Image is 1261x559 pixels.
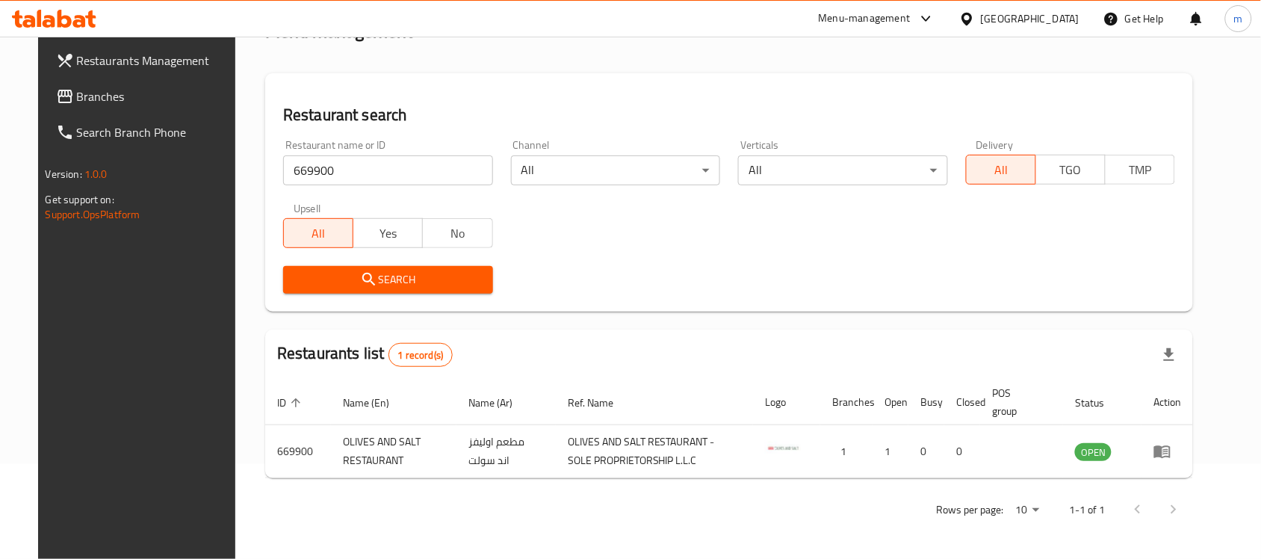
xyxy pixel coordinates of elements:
div: Menu [1153,442,1181,460]
th: Action [1141,380,1193,425]
span: Name (En) [343,394,409,412]
span: TMP [1112,159,1169,181]
a: Branches [44,78,249,114]
span: Get support on: [46,190,114,209]
input: Search for restaurant name or ID.. [283,155,493,185]
span: Search Branch Phone [77,123,237,141]
span: Branches [77,87,237,105]
button: No [422,218,492,248]
h2: Restaurants list [277,342,453,367]
span: Restaurants Management [77,52,237,70]
h2: Menu management [265,19,412,43]
td: OLIVES AND SALT RESTAURANT - SOLE PROPRIETORSHIP L.L.C [556,425,753,478]
div: All [738,155,948,185]
span: 1 record(s) [389,348,453,362]
span: OPEN [1075,444,1112,461]
span: Ref. Name [568,394,633,412]
span: Search [295,271,481,289]
td: 0 [908,425,944,478]
p: Rows per page: [936,501,1003,519]
td: 1 [820,425,873,478]
td: 669900 [265,425,331,478]
th: Closed [944,380,980,425]
button: TMP [1105,155,1175,185]
span: m [1234,10,1243,27]
span: Name (Ar) [468,394,532,412]
button: TGO [1035,155,1106,185]
div: Total records count [388,343,453,367]
a: Search Branch Phone [44,114,249,150]
span: 1.0.0 [84,164,108,184]
span: Status [1075,394,1124,412]
a: Support.OpsPlatform [46,205,140,224]
span: ID [277,394,306,412]
span: TGO [1042,159,1100,181]
a: Restaurants Management [44,43,249,78]
th: Busy [908,380,944,425]
div: All [511,155,721,185]
div: OPEN [1075,443,1112,461]
td: مطعم اوليفز اند سولت [456,425,556,478]
span: Yes [359,223,417,244]
span: All [973,159,1030,181]
span: Version: [46,164,82,184]
div: Export file [1151,337,1187,373]
label: Delivery [976,140,1014,150]
button: All [966,155,1036,185]
span: No [429,223,486,244]
h2: Restaurant search [283,104,1175,126]
button: Search [283,266,493,294]
div: Menu-management [819,10,911,28]
table: enhanced table [265,380,1193,478]
p: 1-1 of 1 [1069,501,1105,519]
img: OLIVES AND SALT RESTAURANT [765,430,802,467]
th: Open [873,380,908,425]
td: 0 [944,425,980,478]
td: 1 [873,425,908,478]
th: Logo [753,380,820,425]
label: Upsell [294,203,321,214]
td: OLIVES AND SALT RESTAURANT [331,425,456,478]
span: All [290,223,347,244]
span: POS group [992,384,1045,420]
th: Branches [820,380,873,425]
div: [GEOGRAPHIC_DATA] [981,10,1079,27]
button: All [283,218,353,248]
button: Yes [353,218,423,248]
div: Rows per page: [1009,499,1045,522]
